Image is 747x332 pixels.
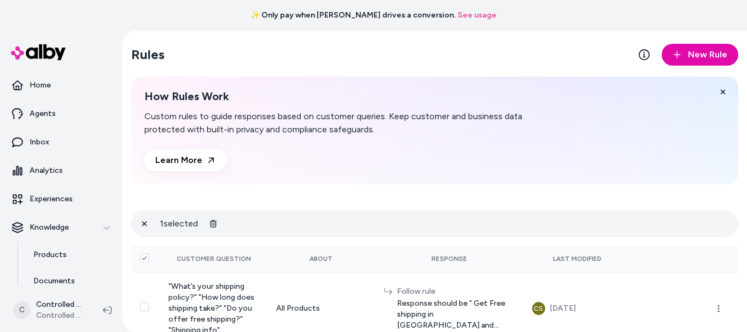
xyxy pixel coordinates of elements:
[30,222,69,233] p: Knowledge
[397,298,515,331] span: Response should be " Get Free shipping in [GEOGRAPHIC_DATA] and [GEOGRAPHIC_DATA] for orders over...
[4,158,118,184] a: Analytics
[33,249,67,260] p: Products
[13,301,31,319] span: C
[11,44,66,60] img: alby Logo
[22,268,118,294] a: Documents
[30,137,49,148] p: Inbox
[550,302,576,315] div: [DATE]
[532,254,622,263] div: Last Modified
[688,48,727,61] span: New Rule
[33,276,75,287] p: Documents
[22,242,118,268] a: Products
[144,110,564,136] p: Custom rules to guide responses based on customer queries. Keep customer and business data protec...
[250,10,456,21] span: ✨ Only pay when [PERSON_NAME] drives a conversion.
[168,254,259,263] div: Customer Question
[4,129,118,155] a: Inbox
[160,218,198,229] p: 1 selected
[36,310,85,321] span: Controlled Chaos
[4,186,118,212] a: Experiences
[4,72,118,98] a: Home
[144,149,226,171] a: Learn More
[30,194,73,205] p: Experiences
[30,80,51,91] p: Home
[276,254,366,263] div: About
[144,90,564,103] h2: How Rules Work
[384,254,515,263] div: Response
[397,286,515,297] div: Follow rule
[140,302,149,311] button: Select row
[4,101,118,127] a: Agents
[4,214,118,241] button: Knowledge
[7,293,94,328] button: CControlled Chaos ShopifyControlled Chaos
[30,108,56,119] p: Agents
[662,44,738,66] button: New Rule
[532,302,545,315] button: CS
[140,254,149,263] button: Select all
[131,46,165,63] h2: Rules
[30,165,63,176] p: Analytics
[276,303,366,314] div: All Products
[36,299,85,310] p: Controlled Chaos Shopify
[458,10,497,21] a: See usage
